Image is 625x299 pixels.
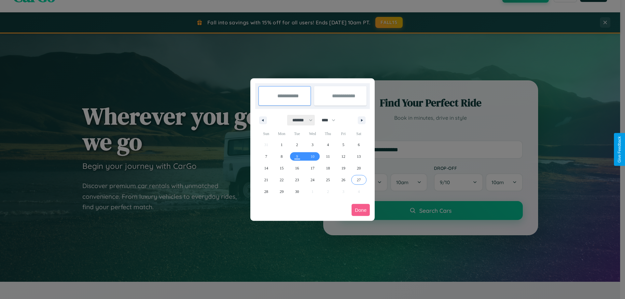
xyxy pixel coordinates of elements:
[336,151,351,162] button: 12
[351,139,367,151] button: 6
[296,139,298,151] span: 2
[357,174,361,186] span: 27
[296,151,298,162] span: 9
[281,139,283,151] span: 1
[341,174,345,186] span: 26
[320,151,336,162] button: 11
[311,151,314,162] span: 10
[281,151,283,162] span: 8
[264,186,268,197] span: 28
[305,162,320,174] button: 17
[264,174,268,186] span: 21
[327,139,329,151] span: 4
[351,174,367,186] button: 27
[358,139,360,151] span: 6
[336,162,351,174] button: 19
[341,162,345,174] span: 19
[274,174,289,186] button: 22
[274,162,289,174] button: 15
[258,186,274,197] button: 28
[258,129,274,139] span: Sun
[311,162,314,174] span: 17
[305,139,320,151] button: 3
[336,139,351,151] button: 5
[326,151,330,162] span: 11
[351,129,367,139] span: Sat
[305,129,320,139] span: Wed
[320,162,336,174] button: 18
[326,174,330,186] span: 25
[289,186,305,197] button: 30
[274,186,289,197] button: 29
[295,186,299,197] span: 30
[320,174,336,186] button: 25
[326,162,330,174] span: 18
[280,186,284,197] span: 29
[357,151,361,162] span: 13
[351,162,367,174] button: 20
[312,139,313,151] span: 3
[289,174,305,186] button: 23
[289,129,305,139] span: Tue
[305,174,320,186] button: 24
[320,129,336,139] span: Thu
[258,151,274,162] button: 7
[295,174,299,186] span: 23
[289,151,305,162] button: 9
[342,139,344,151] span: 5
[320,139,336,151] button: 4
[295,162,299,174] span: 16
[351,151,367,162] button: 13
[280,162,284,174] span: 15
[274,151,289,162] button: 8
[305,151,320,162] button: 10
[336,174,351,186] button: 26
[258,162,274,174] button: 14
[341,151,345,162] span: 12
[258,174,274,186] button: 21
[274,129,289,139] span: Mon
[274,139,289,151] button: 1
[264,162,268,174] span: 14
[336,129,351,139] span: Fri
[617,136,622,163] div: Give Feedback
[289,139,305,151] button: 2
[280,174,284,186] span: 22
[357,162,361,174] span: 20
[311,174,314,186] span: 24
[352,204,370,216] button: Done
[289,162,305,174] button: 16
[265,151,267,162] span: 7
